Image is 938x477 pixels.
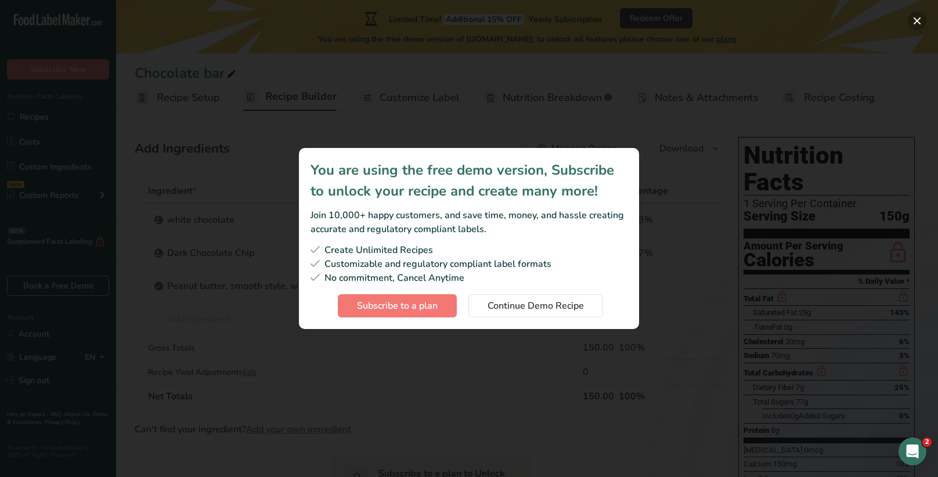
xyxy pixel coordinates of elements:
[311,257,627,271] div: Customizable and regulatory compliant label formats
[311,160,627,201] div: You are using the free demo version, Subscribe to unlock your recipe and create many more!
[899,438,926,465] iframe: Intercom live chat
[922,438,932,447] span: 2
[468,294,603,317] button: Continue Demo Recipe
[311,208,627,236] div: Join 10,000+ happy customers, and save time, money, and hassle creating accurate and regulatory c...
[488,299,584,313] span: Continue Demo Recipe
[338,294,457,317] button: Subscribe to a plan
[357,299,438,313] span: Subscribe to a plan
[311,243,627,257] div: Create Unlimited Recipes
[311,271,627,285] div: No commitment, Cancel Anytime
